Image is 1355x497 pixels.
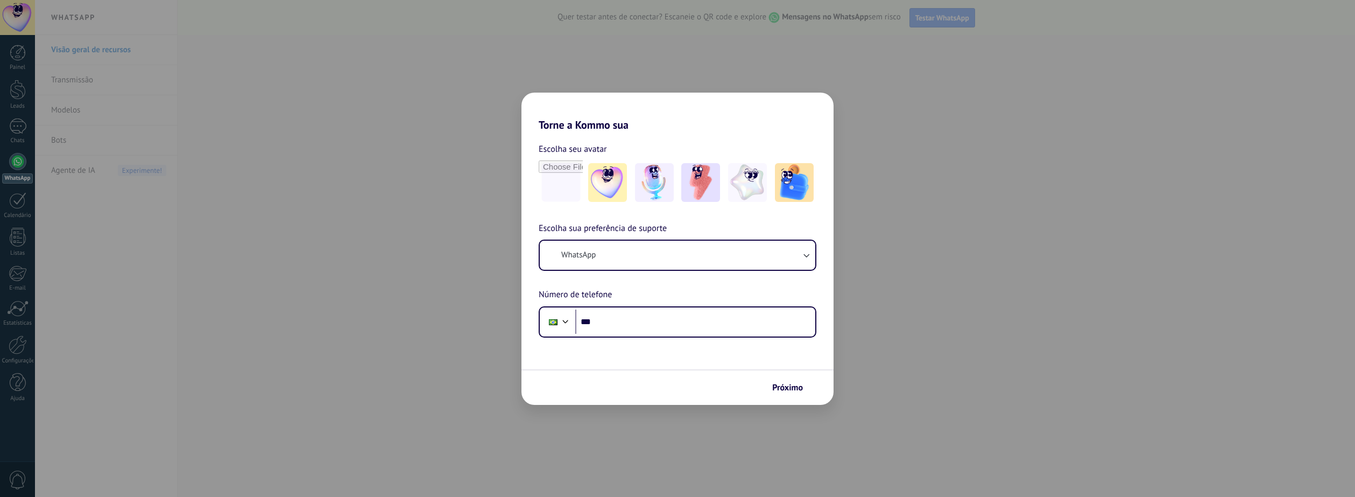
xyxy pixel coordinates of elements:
img: -2.jpeg [635,163,674,202]
span: Escolha seu avatar [539,142,607,156]
button: Próximo [767,379,817,397]
span: Escolha sua preferência de suporte [539,222,667,236]
img: -1.jpeg [588,163,627,202]
img: -4.jpeg [728,163,767,202]
span: WhatsApp [561,250,596,261]
button: WhatsApp [540,241,815,270]
span: Próximo [772,384,803,391]
div: Brazil: + 55 [543,311,563,333]
img: -3.jpeg [681,163,720,202]
span: Número de telefone [539,288,612,302]
h2: Torne a Kommo sua [521,93,834,131]
img: -5.jpeg [775,163,814,202]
